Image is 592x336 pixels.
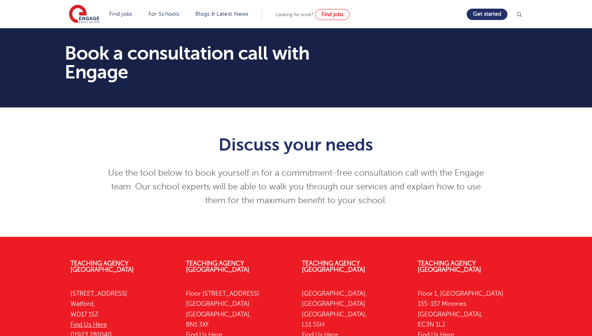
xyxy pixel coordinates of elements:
a: Find jobs [109,11,132,17]
span: Looking for work? [276,12,314,17]
a: Blogs & Latest News [195,11,249,17]
a: Find Us Here [70,321,107,328]
span: Find jobs [321,11,343,17]
a: Teaching Agency [GEOGRAPHIC_DATA] [186,260,249,273]
a: Teaching Agency [GEOGRAPHIC_DATA] [302,260,365,273]
a: Teaching Agency [GEOGRAPHIC_DATA] [70,260,134,273]
p: Use the tool below to book yourself in for a commitment-free consultation call with the Engage te... [104,166,488,207]
h1: Book a consultation call with Engage [65,44,370,82]
a: Get started [467,9,507,20]
a: For Schools [148,11,179,17]
a: Teaching Agency [GEOGRAPHIC_DATA] [418,260,481,273]
img: Engage Education [69,5,99,24]
h1: Discuss your needs [104,135,488,154]
a: Find jobs [315,9,350,20]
